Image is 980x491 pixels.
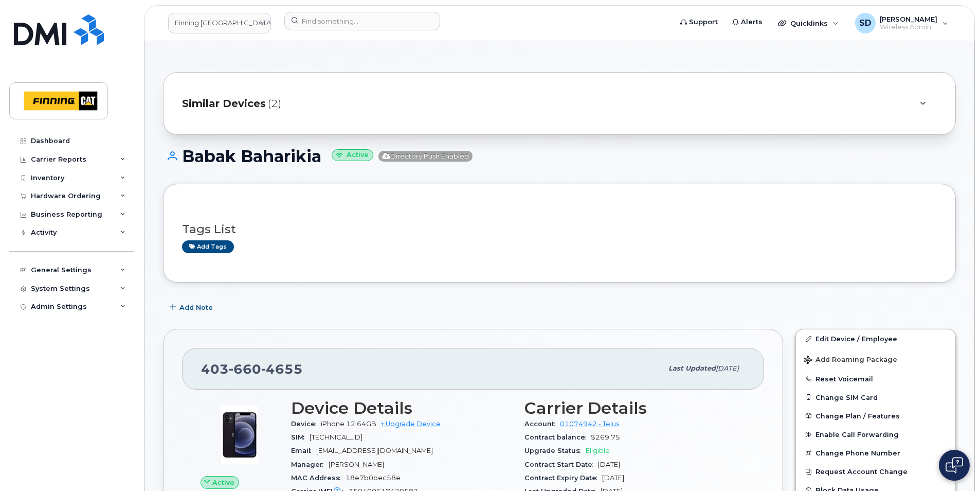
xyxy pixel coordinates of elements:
[716,364,739,372] span: [DATE]
[329,461,384,468] span: [PERSON_NAME]
[229,361,261,377] span: 660
[815,412,900,419] span: Change Plan / Features
[291,447,316,454] span: Email
[163,147,956,165] h1: Babak Baharikia
[182,96,266,111] span: Similar Devices
[332,149,373,161] small: Active
[182,223,937,236] h3: Tags List
[291,420,321,428] span: Device
[261,361,303,377] span: 4655
[321,420,376,428] span: iPhone 12 64GB
[796,425,955,444] button: Enable Call Forwarding
[163,298,222,317] button: Add Note
[668,364,716,372] span: Last updated
[598,461,620,468] span: [DATE]
[560,420,619,428] a: 01074942 - Telus
[316,447,433,454] span: [EMAIL_ADDRESS][DOMAIN_NAME]
[524,474,602,482] span: Contract Expiry Date
[796,370,955,388] button: Reset Voicemail
[796,348,955,370] button: Add Roaming Package
[586,447,610,454] span: Eligible
[201,361,303,377] span: 403
[291,433,310,441] span: SIM
[524,447,586,454] span: Upgrade Status
[346,474,401,482] span: 18e7b0bec58e
[796,444,955,462] button: Change Phone Number
[182,240,234,253] a: Add tags
[212,478,234,487] span: Active
[380,420,441,428] a: + Upgrade Device
[796,462,955,481] button: Request Account Change
[524,399,746,417] h3: Carrier Details
[310,433,362,441] span: [TECHNICAL_ID]
[291,461,329,468] span: Manager
[378,151,473,162] span: Directory Push Enabled
[268,96,281,111] span: (2)
[804,356,897,365] span: Add Roaming Package
[796,329,955,348] a: Edit Device / Employee
[796,388,955,407] button: Change SIM Card
[291,399,512,417] h3: Device Details
[179,303,213,312] span: Add Note
[291,474,346,482] span: MAC Address
[524,461,598,468] span: Contract Start Date
[591,433,620,441] span: $269.75
[524,433,591,441] span: Contract balance
[209,404,270,466] img: image20231002-4137094-4ke690.jpeg
[946,457,963,474] img: Open chat
[796,407,955,425] button: Change Plan / Features
[815,431,899,439] span: Enable Call Forwarding
[524,420,560,428] span: Account
[602,474,624,482] span: [DATE]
